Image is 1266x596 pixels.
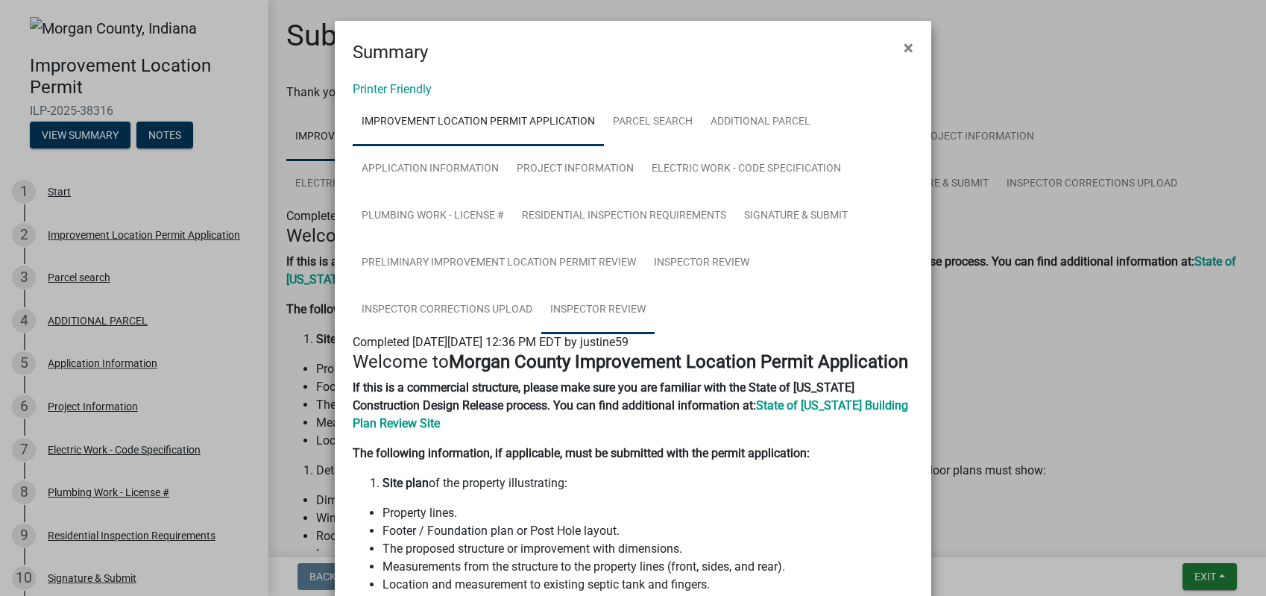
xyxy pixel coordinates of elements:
strong: Site plan [382,476,429,490]
li: Location and measurement to existing septic tank and fingers. [382,576,913,594]
a: Plumbing Work - License # [353,192,513,240]
a: Application Information [353,145,508,193]
strong: The following information, if applicable, must be submitted with the permit application: [353,446,810,460]
a: ADDITIONAL PARCEL [702,98,819,146]
a: Electric Work - Code Specification [643,145,850,193]
span: Completed [DATE][DATE] 12:36 PM EDT by justine59 [353,335,629,349]
a: Project Information [508,145,643,193]
a: State of [US_STATE] Building Plan Review Site [353,398,908,430]
a: Signature & Submit [735,192,857,240]
button: Close [892,27,925,69]
a: Inspector Corrections Upload [353,286,541,334]
h4: Summary [353,39,428,66]
a: Inspector Review [645,239,758,287]
span: × [904,37,913,58]
a: Preliminary Improvement Location Permit Review [353,239,645,287]
a: Inspector Review [541,286,655,334]
li: of the property illustrating: [382,474,913,492]
li: The proposed structure or improvement with dimensions. [382,540,913,558]
a: Printer Friendly [353,82,432,96]
a: Residential Inspection Requirements [513,192,735,240]
li: Footer / Foundation plan or Post Hole layout. [382,522,913,540]
strong: If this is a commercial structure, please make sure you are familiar with the State of [US_STATE]... [353,380,854,413]
li: Property lines. [382,504,913,522]
strong: Morgan County Improvement Location Permit Application [449,351,908,372]
li: Measurements from the structure to the property lines (front, sides, and rear). [382,558,913,576]
a: Improvement Location Permit Application [353,98,604,146]
h4: Welcome to [353,351,913,373]
a: Parcel search [604,98,702,146]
